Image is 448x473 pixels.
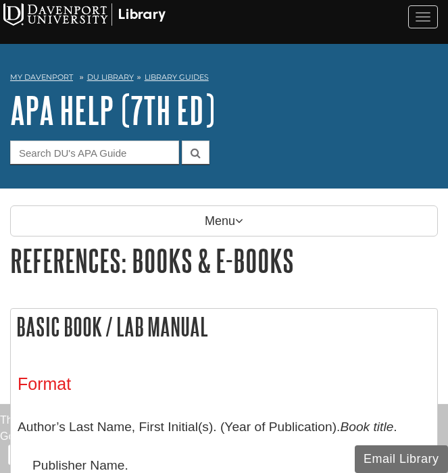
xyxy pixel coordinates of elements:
[87,72,134,82] a: DU Library
[3,3,166,26] img: Davenport University Logo
[340,420,393,434] i: Book title
[10,141,179,164] input: Search DU's APA Guide
[10,243,438,278] h1: References: Books & E-books
[10,72,73,83] a: My Davenport
[10,205,438,236] p: Menu
[145,72,209,82] a: Library Guides
[18,374,430,394] h3: Format
[10,89,215,131] a: APA Help (7th Ed)
[355,445,448,473] button: Email Library
[11,309,437,345] h2: Basic Book / Lab Manual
